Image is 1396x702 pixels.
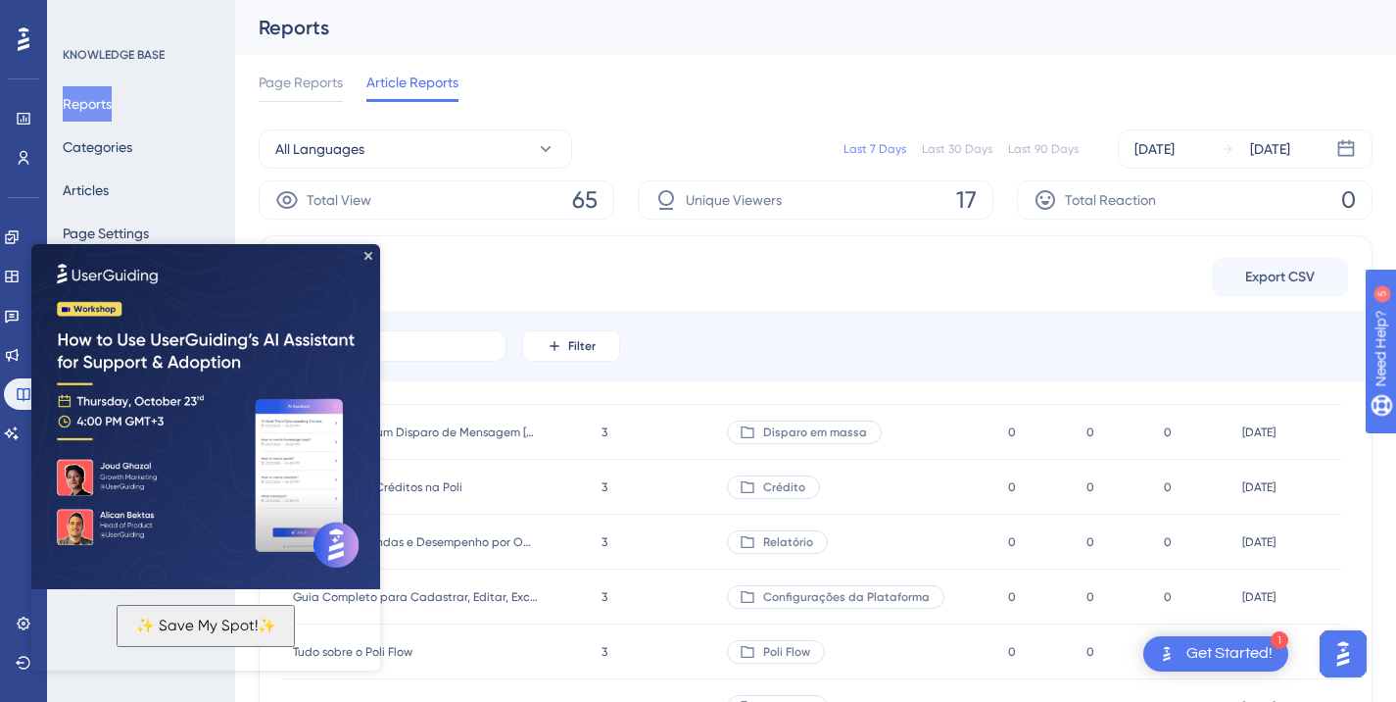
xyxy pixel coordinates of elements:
[1242,480,1276,494] time: [DATE]
[1086,534,1094,550] span: 0
[1245,266,1315,289] span: Export CSV
[1134,137,1175,161] div: [DATE]
[763,425,867,440] span: Disparo em massa
[1086,425,1094,440] span: 0
[46,5,122,28] span: Need Help?
[602,589,607,605] span: 3
[1242,535,1276,549] time: [DATE]
[1143,636,1288,672] div: Open Get Started! checklist, remaining modules: 1
[1086,589,1094,605] span: 0
[602,534,607,550] span: 3
[1155,642,1179,666] img: launcher-image-alternative-text
[1008,141,1079,157] div: Last 90 Days
[293,589,538,605] span: Guia Completo para Cadastrar, Editar, Excluir e Restaurar Usuários na Poli Digital
[1341,184,1356,216] span: 0
[572,184,598,216] span: 65
[1008,534,1016,550] span: 0
[1164,589,1172,605] span: 0
[1271,631,1288,649] div: 1
[922,141,992,157] div: Last 30 Days
[686,188,782,212] span: Unique Viewers
[307,188,371,212] span: Total View
[763,534,813,550] span: Relatório
[259,129,572,169] button: All Languages
[843,141,906,157] div: Last 7 Days
[333,8,341,16] div: Close Preview
[259,14,1324,41] div: Reports
[366,71,458,94] span: Article Reports
[1164,425,1172,440] span: 0
[1250,137,1290,161] div: [DATE]
[602,425,607,440] span: 3
[1008,644,1016,660] span: 0
[602,644,607,660] span: 3
[1008,589,1016,605] span: 0
[522,330,620,362] button: Filter
[63,86,112,122] button: Reports
[275,137,364,161] span: All Languages
[331,339,490,353] input: Search
[136,10,142,25] div: 5
[1086,644,1094,660] span: 0
[63,129,132,165] button: Categories
[956,184,977,216] span: 17
[568,338,596,354] span: Filter
[1242,426,1276,439] time: [DATE]
[1164,479,1172,495] span: 0
[63,173,109,208] button: Articles
[1164,534,1172,550] span: 0
[293,534,538,550] span: Relatório de Vendas e Desempenho por Operador no Poli Pay
[1086,479,1094,495] span: 0
[763,644,810,660] span: Poli Flow
[763,589,930,605] span: Configurações da Plataforma
[293,425,538,440] span: Como Realizar um Disparo de Mensagem [PERSON_NAME][GEOGRAPHIC_DATA]
[1186,643,1273,665] div: Get Started!
[1212,258,1348,297] button: Export CSV
[763,479,805,495] span: Crédito
[1065,188,1156,212] span: Total Reaction
[63,47,165,63] div: KNOWLEDGE BASE
[1242,590,1276,604] time: [DATE]
[85,361,264,403] button: ✨ Save My Spot!✨
[1314,625,1372,683] iframe: UserGuiding AI Assistant Launcher
[1008,425,1016,440] span: 0
[1008,479,1016,495] span: 0
[259,71,343,94] span: Page Reports
[602,479,607,495] span: 3
[63,216,149,251] button: Page Settings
